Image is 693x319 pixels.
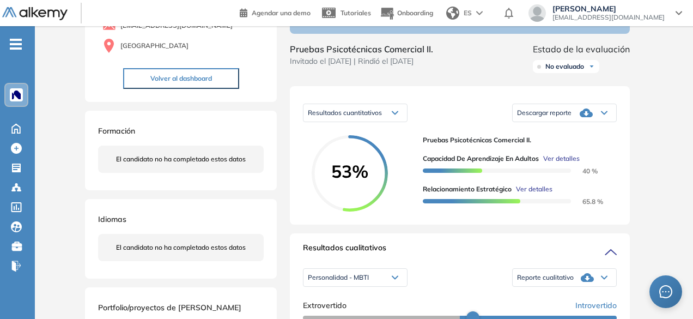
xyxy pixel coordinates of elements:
[517,109,572,117] span: Descargar reporte
[312,162,388,180] span: 53%
[380,2,433,25] button: Onboarding
[569,167,598,175] span: 40 %
[423,135,608,145] span: Pruebas Psicotécnicas Comercial II.
[98,214,126,224] span: Idiomas
[533,43,630,56] span: Estado de la evaluación
[516,184,552,194] span: Ver detalles
[545,62,584,71] span: No evaluado
[12,91,21,99] img: https://assets.alkemy.org/workspaces/1394/c9baeb50-dbbd-46c2-a7b2-c74a16be862c.png
[10,43,22,45] i: -
[588,63,595,70] img: Ícono de flecha
[552,4,665,13] span: [PERSON_NAME]
[341,9,371,17] span: Tutoriales
[290,43,433,56] span: Pruebas Psicotécnicas Comercial II.
[2,7,68,21] img: Logo
[290,56,433,67] span: Invitado el [DATE] | Rindió el [DATE]
[240,5,311,19] a: Agendar una demo
[120,41,189,51] span: [GEOGRAPHIC_DATA]
[517,273,574,282] span: Reporte cualitativo
[397,9,433,17] span: Onboarding
[446,7,459,20] img: world
[252,9,311,17] span: Agendar una demo
[464,8,472,18] span: ES
[423,154,539,164] span: Capacidad de Aprendizaje en Adultos
[423,184,512,194] span: Relacionamiento Estratégico
[476,11,483,15] img: arrow
[539,154,580,164] button: Ver detalles
[308,273,369,282] span: Personalidad - MBTI
[308,109,382,117] span: Resultados cuantitativos
[303,300,346,311] span: Extrovertido
[569,197,603,206] span: 65.8 %
[543,154,580,164] span: Ver detalles
[303,242,386,260] span: Resultados cualitativos
[98,303,241,312] span: Portfolio/proyectos de [PERSON_NAME]
[116,154,246,164] span: El candidato no ha completado estos datos
[123,68,239,89] button: Volver al dashboard
[512,184,552,194] button: Ver detalles
[552,13,665,22] span: [EMAIL_ADDRESS][DOMAIN_NAME]
[575,300,617,311] span: Introvertido
[659,285,672,298] span: message
[116,243,246,252] span: El candidato no ha completado estos datos
[98,126,135,136] span: Formación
